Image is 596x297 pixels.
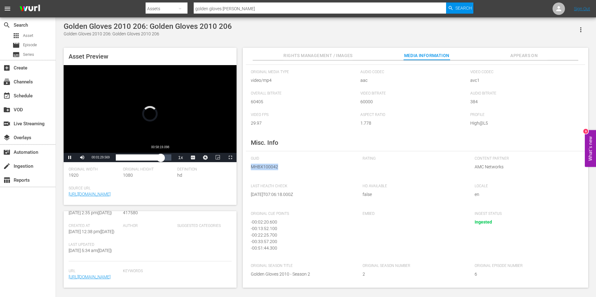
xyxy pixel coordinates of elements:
span: 00:01:29.569 [92,156,110,159]
span: [DATE] 5:34 am ( [DATE] ) [69,248,112,253]
div: Video Player [64,65,237,162]
span: Overlays [3,134,11,141]
span: Author [123,224,174,228]
button: Playback Rate [174,153,187,162]
span: Channels [3,78,11,86]
span: Search [3,21,11,29]
a: Sign Out [574,6,590,11]
span: Keywords [123,269,228,274]
span: Episode [12,42,20,49]
span: 6 [475,271,577,277]
span: Content Partner [475,156,577,161]
span: Original Cue Points [251,211,353,216]
button: Captions [187,153,199,162]
span: [DATE] 2:35 pm ( [DATE] ) [69,210,112,215]
span: Automation [3,148,11,156]
span: Live Streaming [3,120,11,127]
span: Definition [177,167,228,172]
span: Suggested Categories [177,224,228,228]
div: - 00:33:57.200 [251,238,350,245]
span: menu [4,5,11,12]
span: hd [177,173,182,178]
span: 384 [470,99,577,105]
span: Last Health Check [251,184,353,189]
span: Misc. Info [251,139,278,146]
span: 1920 [69,173,79,178]
span: 60405 [251,99,358,105]
div: - 00:13:52.100 [251,225,350,232]
span: Video Bitrate [360,91,467,96]
span: Asset Preview [69,53,108,60]
span: HD Available [363,184,465,189]
span: 2 [363,271,465,277]
span: MHBX100042 [251,164,353,170]
div: - 00:51:44.300 [251,245,350,251]
span: Video Codec [470,70,577,75]
span: Golden Gloves 2010 - Season 2 [251,271,353,277]
span: 29.97 [251,120,358,126]
span: High@L5 [470,120,577,126]
a: [URL][DOMAIN_NAME] [69,274,111,279]
span: Create [3,64,11,72]
span: [DATE]T07:06:18.000Z [251,191,353,198]
span: Profile [470,113,577,117]
span: Rights Management / Images [283,52,352,60]
div: - 00:22:25.700 [251,232,350,238]
button: Fullscreen [224,153,237,162]
button: Mute [76,153,88,162]
a: [URL][DOMAIN_NAME] [69,192,111,197]
span: Reports [3,176,11,184]
span: AMC Networks [475,164,577,170]
span: video/mp4 [251,77,358,84]
span: Overall Bitrate [251,91,358,96]
span: Media Information [404,52,450,60]
span: Source Url [69,186,228,191]
span: Locale [475,184,577,189]
span: Ingestion [3,162,11,170]
span: VOD [3,106,11,113]
div: Golden Gloves 2010 206: Golden Gloves 2010 206 [64,22,232,31]
span: Original Width [69,167,120,172]
span: aac [360,77,467,84]
span: Video FPS [251,113,358,117]
span: Original Height [123,167,174,172]
span: 417580 [123,210,138,215]
div: - 00:02:20.600 [251,219,350,225]
div: Golden Gloves 2010 206: Golden Gloves 2010 206 [64,31,232,37]
span: Audio Codec [360,70,467,75]
span: en [475,191,577,198]
span: Series [23,51,34,58]
span: Original Media Type [251,70,358,75]
span: Original Season Title [251,264,353,268]
span: GUID [251,156,353,161]
span: Rating [363,156,465,161]
span: Last Updated [69,242,120,247]
button: Open Feedback Widget [585,130,596,167]
span: Appears On [501,52,547,60]
span: Ingest Status [475,211,577,216]
span: Series [12,51,20,58]
span: Episode [23,42,37,48]
span: Aspect Ratio [360,113,467,117]
span: [DATE] 12:38 pm ( [DATE] ) [69,229,115,234]
span: Original Episode Number [475,264,577,268]
span: Ingested [475,219,492,224]
span: Asset [23,33,33,39]
span: Original Season Number [363,264,465,268]
span: 1.778 [360,120,467,126]
span: Embed [363,211,465,216]
span: Created At [69,224,120,228]
div: 6 [583,129,588,134]
button: Picture-in-Picture [212,153,224,162]
button: Search [446,2,473,14]
span: Asset [12,32,20,39]
span: avc1 [470,77,577,84]
button: Jump To Time [199,153,212,162]
span: Audio Bitrate [470,91,577,96]
span: Schedule [3,92,11,100]
span: Url [69,269,120,274]
span: 1080 [123,173,133,178]
span: Search [455,2,472,14]
img: ans4CAIJ8jUAAAAAAAAAAAAAAAAAAAAAAAAgQb4GAAAAAAAAAAAAAAAAAAAAAAAAJMjXAAAAAAAAAAAAAAAAAAAAAAAAgAT5G... [15,2,45,16]
span: false [363,191,465,198]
